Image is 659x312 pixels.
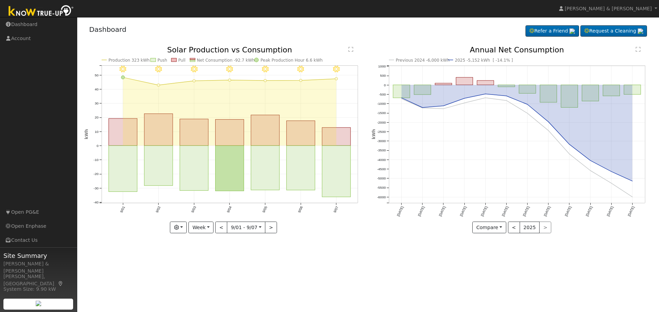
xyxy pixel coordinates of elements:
span: Site Summary [3,251,73,260]
circle: onclick="" [610,182,613,185]
rect: onclick="" [287,121,315,146]
circle: onclick="" [568,153,571,155]
img: retrieve [569,28,575,34]
circle: onclick="" [547,121,550,123]
text: -5000 [377,176,386,180]
text: kWh [371,129,376,139]
text:  [636,47,640,52]
rect: onclick="" [456,77,473,85]
rect: onclick="" [215,146,244,191]
div: [PERSON_NAME], [GEOGRAPHIC_DATA] [3,273,73,287]
text: -6000 [377,195,386,199]
text: 9/07 [333,205,339,213]
img: retrieve [638,28,643,34]
circle: onclick="" [400,98,403,100]
rect: onclick="" [414,85,431,95]
rect: onclick="" [393,85,410,98]
text: -1500 [377,111,386,115]
a: Request a Cleaning [580,25,647,37]
circle: onclick="" [442,108,445,110]
rect: onclick="" [144,146,173,186]
text: Push [157,58,167,63]
circle: onclick="" [335,77,338,80]
i: 9/01 - Clear [119,66,126,73]
rect: onclick="" [251,115,279,146]
circle: onclick="" [526,112,529,115]
text: Annual Net Consumption [470,46,564,54]
rect: onclick="" [287,146,315,190]
text: -2500 [377,130,386,134]
text: Pull [178,58,185,63]
text: -2000 [377,121,386,124]
text: [DATE] [627,205,635,217]
circle: onclick="" [484,93,487,96]
circle: onclick="" [400,97,403,99]
circle: onclick="" [264,79,266,82]
div: System Size: 9.90 kW [3,286,73,293]
rect: onclick="" [498,85,515,87]
rect: onclick="" [477,80,494,85]
i: 9/02 - Clear [155,66,162,73]
text: [DATE] [480,205,488,217]
img: retrieve [36,301,41,306]
text: 40 [94,87,99,91]
text: 50 [94,73,99,77]
text: kWh [84,129,89,139]
circle: onclick="" [568,143,571,146]
text: -4500 [377,167,386,171]
rect: onclick="" [435,83,452,85]
text: [DATE] [438,205,446,217]
rect: onclick="" [582,85,599,101]
text: [DATE] [396,205,404,217]
text: 9/04 [226,205,232,213]
text: Net Consumption -92.7 kWh [197,58,255,63]
text: [DATE] [564,205,572,217]
text: [DATE] [459,205,467,217]
img: Know True-Up [5,4,77,19]
button: < [508,222,520,233]
rect: onclick="" [322,146,350,197]
text: [DATE] [606,205,614,217]
a: Dashboard [89,25,127,34]
circle: onclick="" [484,97,487,99]
text: [DATE] [417,205,425,217]
circle: onclick="" [463,102,466,104]
text: Production 323 kWh [108,58,150,63]
text: Solar Production vs Consumption [167,46,292,54]
text: 0 [384,83,386,87]
button: Compare [472,222,506,233]
circle: onclick="" [505,99,508,102]
text: 9/06 [297,205,303,213]
i: 9/03 - Clear [190,66,197,73]
rect: onclick="" [108,146,137,192]
text: 9/02 [155,205,161,213]
text: -20 [93,172,99,176]
span: [PERSON_NAME] & [PERSON_NAME] [565,6,652,11]
circle: onclick="" [421,107,424,109]
circle: onclick="" [421,106,424,109]
text: 9/05 [262,205,268,213]
text: -3500 [377,149,386,152]
text: 10 [94,130,99,134]
circle: onclick="" [299,79,302,82]
button: > [265,222,277,233]
rect: onclick="" [603,85,620,96]
rect: onclick="" [540,85,557,102]
text: 9/03 [190,205,197,213]
text: -1000 [377,102,386,105]
circle: onclick="" [547,129,550,132]
text: -5500 [377,186,386,190]
a: Map [58,281,64,286]
circle: onclick="" [121,76,125,79]
text: 500 [380,74,386,77]
text: 20 [94,116,99,120]
i: 9/07 - Clear [333,66,340,73]
rect: onclick="" [561,85,578,108]
text: 2025 -5,152 kWh [ -14.1% ] [455,58,513,63]
circle: onclick="" [610,170,613,173]
circle: onclick="" [193,79,195,82]
circle: onclick="" [631,180,634,183]
rect: onclick="" [180,146,208,190]
text: -40 [93,200,99,204]
text: Previous 2024 -6,000 kWh [396,58,450,63]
